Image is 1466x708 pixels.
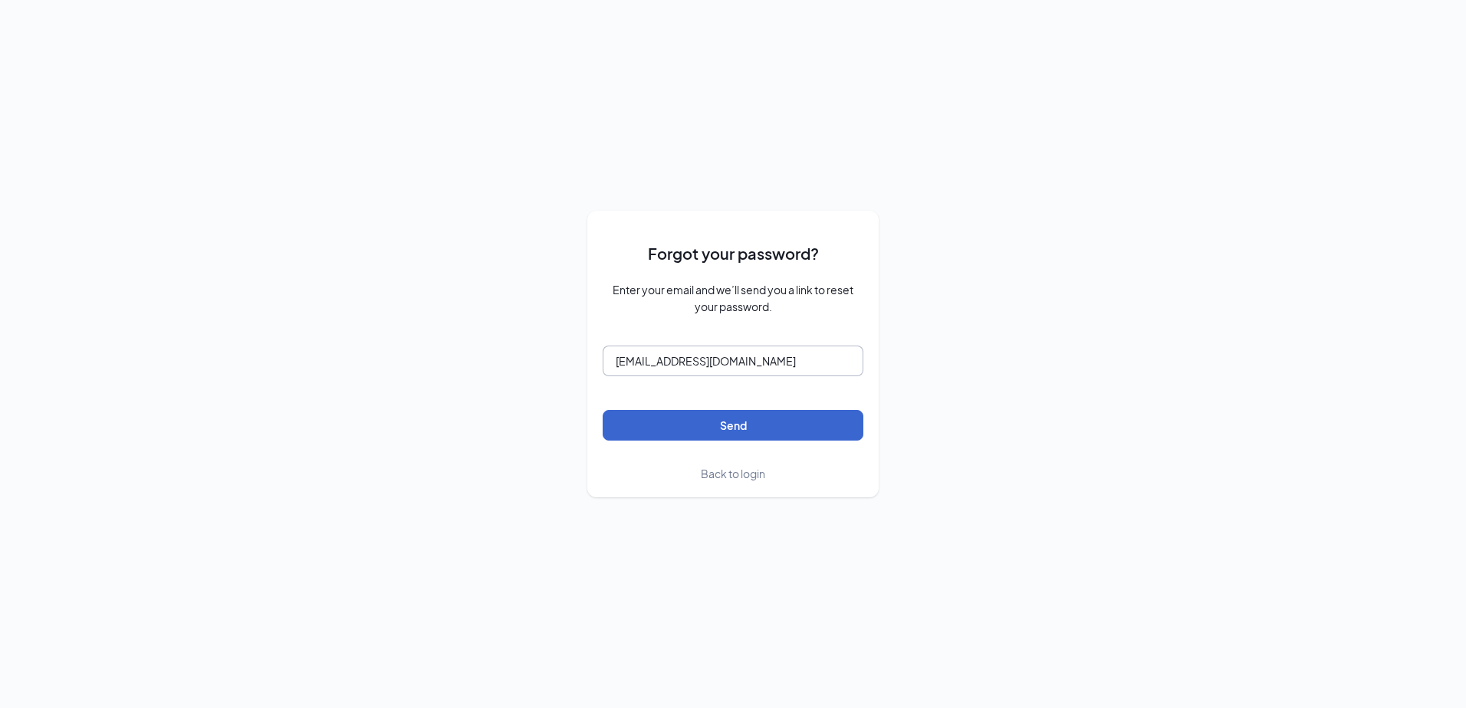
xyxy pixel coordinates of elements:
[603,281,863,315] span: Enter your email and we’ll send you a link to reset your password.
[648,241,819,265] span: Forgot your password?
[603,410,863,441] button: Send
[603,346,863,376] input: Email
[701,465,765,482] a: Back to login
[701,467,765,480] span: Back to login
